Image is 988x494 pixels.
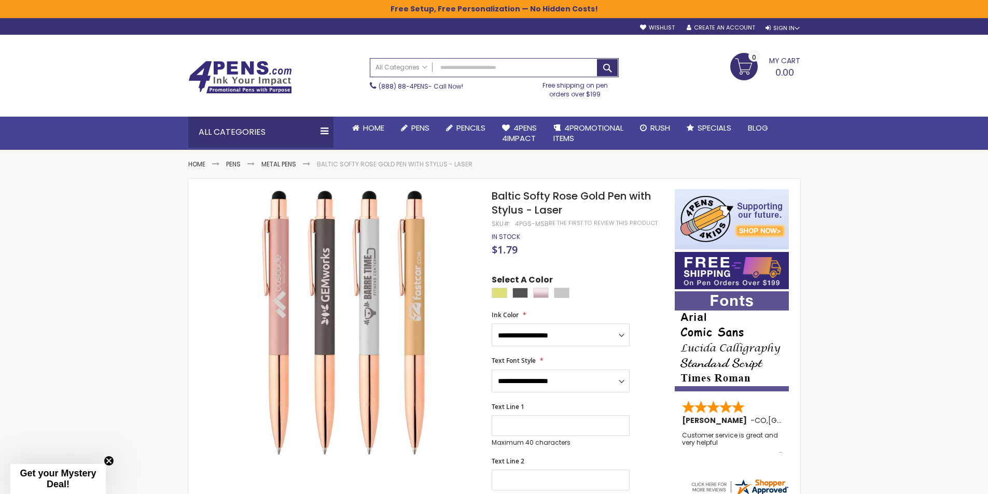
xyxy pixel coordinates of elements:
[104,456,114,466] button: Close teaser
[492,243,518,257] span: $1.79
[393,117,438,139] a: Pens
[675,291,789,391] img: font-personalization-examples
[375,63,427,72] span: All Categories
[682,415,750,426] span: [PERSON_NAME]
[370,59,433,76] a: All Categories
[20,468,96,489] span: Get your Mystery Deal!
[411,122,429,133] span: Pens
[698,122,731,133] span: Specials
[10,464,106,494] div: Get your Mystery Deal!Close teaser
[456,122,485,133] span: Pencils
[755,415,767,426] span: CO
[492,439,630,447] p: Maximum 40 characters
[188,117,333,148] div: All Categories
[502,122,537,144] span: 4Pens 4impact
[533,288,549,298] div: Rose Gold
[492,232,520,241] span: In stock
[492,233,520,241] div: Availability
[363,122,384,133] span: Home
[494,117,545,150] a: 4Pens4impact
[317,160,472,168] li: Baltic Softy Rose Gold Pen with Stylus - Laser
[640,24,675,32] a: Wishlist
[687,24,755,32] a: Create an Account
[492,402,524,411] span: Text Line 1
[768,415,844,426] span: [GEOGRAPHIC_DATA]
[678,117,740,139] a: Specials
[209,188,478,457] img: Baltic Softy Rose Gold Pen with Stylus - Laser
[549,219,658,227] a: Be the first to review this product
[740,117,776,139] a: Blog
[344,117,393,139] a: Home
[532,77,619,98] div: Free shipping on pen orders over $199
[545,117,632,150] a: 4PROMOTIONALITEMS
[682,432,783,454] div: Customer service is great and very helpful
[650,122,670,133] span: Rush
[748,122,768,133] span: Blog
[379,82,463,91] span: - Call Now!
[553,122,623,144] span: 4PROMOTIONAL ITEMS
[492,457,524,465] span: Text Line 2
[512,288,528,298] div: Gunmetal
[675,189,789,249] img: 4pens 4 kids
[775,66,794,79] span: 0.00
[492,310,519,319] span: Ink Color
[188,160,205,168] a: Home
[261,160,296,168] a: Metal Pens
[554,288,569,298] div: Silver
[492,288,507,298] div: Gold
[492,189,651,217] span: Baltic Softy Rose Gold Pen with Stylus - Laser
[492,219,511,228] strong: SKU
[379,82,428,91] a: (888) 88-4PENS
[675,252,789,289] img: Free shipping on orders over $199
[902,466,988,494] iframe: Google Customer Reviews
[752,52,756,62] span: 0
[492,356,536,365] span: Text Font Style
[766,24,800,32] div: Sign In
[632,117,678,139] a: Rush
[226,160,241,168] a: Pens
[438,117,494,139] a: Pencils
[730,53,800,79] a: 0.00 0
[492,274,553,288] span: Select A Color
[188,61,292,94] img: 4Pens Custom Pens and Promotional Products
[515,220,549,228] div: 4PGS-MSB
[750,415,844,426] span: - ,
